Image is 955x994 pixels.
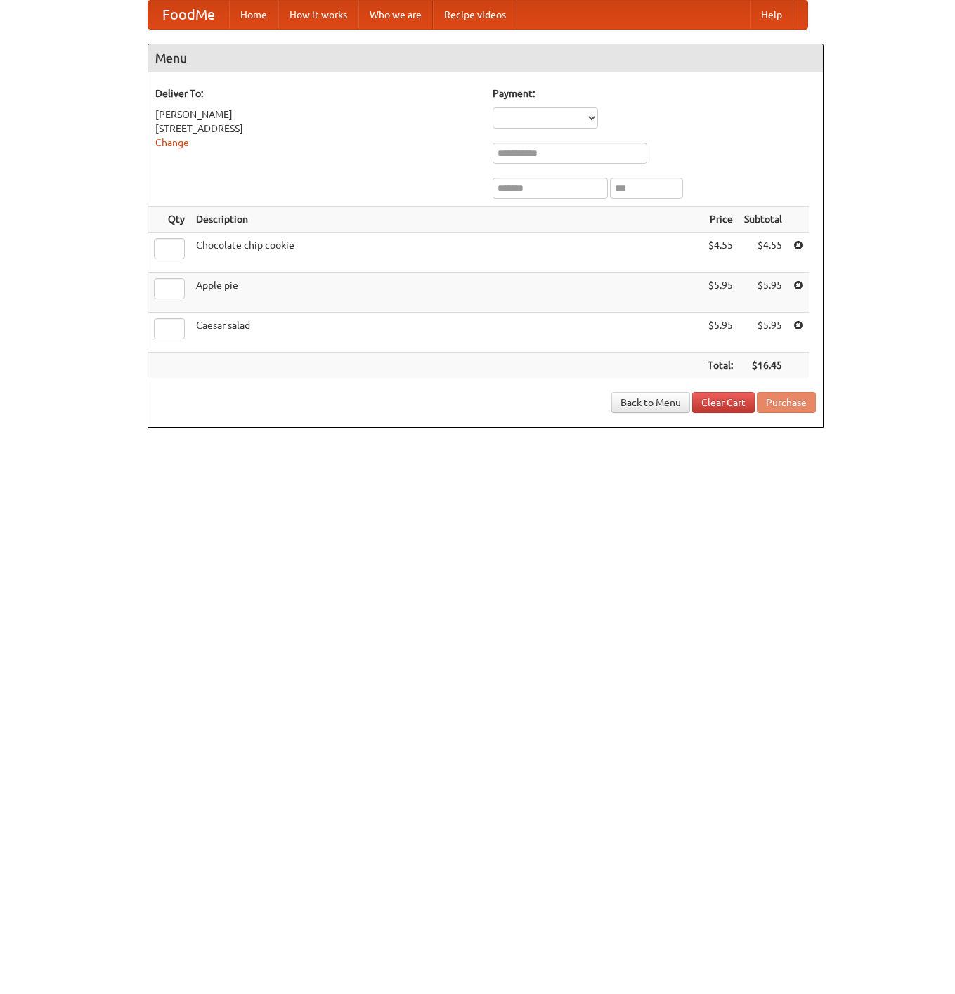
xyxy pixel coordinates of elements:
[757,392,816,413] button: Purchase
[190,313,702,353] td: Caesar salad
[155,107,479,122] div: [PERSON_NAME]
[702,273,739,313] td: $5.95
[278,1,358,29] a: How it works
[148,44,823,72] h4: Menu
[433,1,517,29] a: Recipe videos
[702,207,739,233] th: Price
[148,207,190,233] th: Qty
[702,313,739,353] td: $5.95
[190,273,702,313] td: Apple pie
[739,207,788,233] th: Subtotal
[702,353,739,379] th: Total:
[611,392,690,413] a: Back to Menu
[739,233,788,273] td: $4.55
[155,137,189,148] a: Change
[155,86,479,100] h5: Deliver To:
[739,353,788,379] th: $16.45
[229,1,278,29] a: Home
[739,313,788,353] td: $5.95
[155,122,479,136] div: [STREET_ADDRESS]
[493,86,816,100] h5: Payment:
[739,273,788,313] td: $5.95
[702,233,739,273] td: $4.55
[358,1,433,29] a: Who we are
[750,1,793,29] a: Help
[692,392,755,413] a: Clear Cart
[148,1,229,29] a: FoodMe
[190,233,702,273] td: Chocolate chip cookie
[190,207,702,233] th: Description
